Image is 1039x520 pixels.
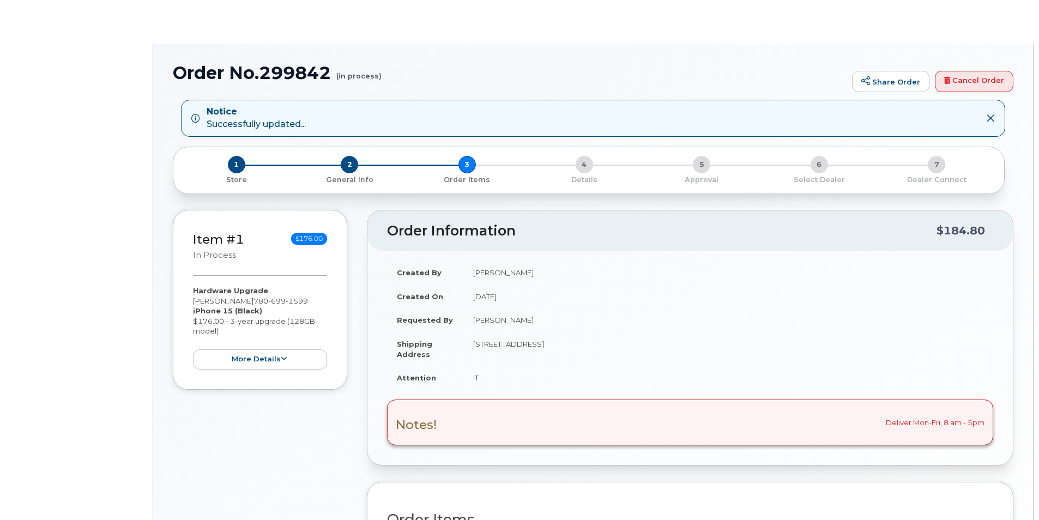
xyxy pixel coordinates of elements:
[397,373,436,382] strong: Attention
[396,418,437,432] h3: Notes!
[173,63,847,82] h1: Order No.299842
[463,285,993,309] td: [DATE]
[207,106,306,118] strong: Notice
[193,232,244,247] a: Item #1
[463,366,993,390] td: IT
[387,223,937,239] h2: Order Information
[193,306,262,315] strong: iPhone 15 (Black)
[207,106,306,131] div: Successfully updated...
[291,173,408,185] a: 2 General Info
[193,286,268,295] strong: Hardware Upgrade
[397,340,432,359] strong: Shipping Address
[291,233,327,245] span: $176.00
[228,156,245,173] span: 1
[397,292,443,301] strong: Created On
[295,175,403,185] p: General Info
[463,308,993,332] td: [PERSON_NAME]
[397,316,453,324] strong: Requested By
[397,268,442,277] strong: Created By
[463,261,993,285] td: [PERSON_NAME]
[186,175,286,185] p: Store
[341,156,358,173] span: 2
[387,400,993,445] div: Deliver Mon-Fri, 8 am - 5pm
[253,297,308,305] span: 780
[463,332,993,366] td: [STREET_ADDRESS]
[286,297,308,305] span: 1599
[182,173,291,185] a: 1 Store
[336,63,382,80] small: (in process)
[268,297,286,305] span: 699
[935,71,1013,93] a: Cancel Order
[193,250,236,260] small: in process
[193,349,327,370] button: more details
[937,220,985,241] div: $184.80
[193,286,327,370] div: [PERSON_NAME] $176.00 - 3-year upgrade (128GB model)
[852,71,929,93] a: Share Order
